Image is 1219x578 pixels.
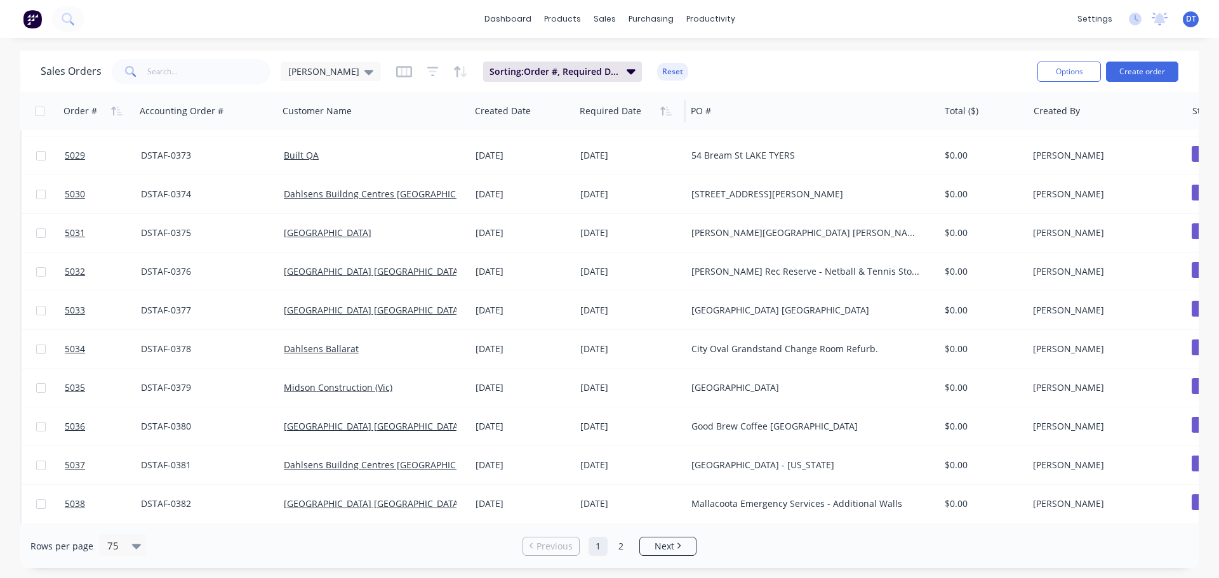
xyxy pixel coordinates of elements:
[284,188,484,200] a: Dahlsens Buildng Centres [GEOGRAPHIC_DATA]
[945,381,1019,394] div: $0.00
[1192,105,1219,117] div: Status
[1033,227,1174,239] div: [PERSON_NAME]
[141,497,191,509] a: DSTAF-0382
[65,227,85,239] span: 5031
[580,149,681,162] div: [DATE]
[580,497,681,510] div: [DATE]
[284,497,462,509] a: [GEOGRAPHIC_DATA] [GEOGRAPHIC_DATA]
[691,304,923,317] div: [GEOGRAPHIC_DATA] [GEOGRAPHIC_DATA]
[63,105,97,117] div: Order #
[691,420,923,433] div: Good Brew Coffee [GEOGRAPHIC_DATA]
[284,343,359,355] a: Dahlsens Ballarat
[1033,149,1174,162] div: [PERSON_NAME]
[657,63,688,81] button: Reset
[476,188,570,200] div: [DATE]
[284,381,392,393] a: Midson Construction (Vic)
[283,105,352,117] div: Customer Name
[288,65,359,78] span: [PERSON_NAME]
[65,420,85,433] span: 5036
[284,265,462,277] a: [GEOGRAPHIC_DATA] [GEOGRAPHIC_DATA]
[41,65,102,77] h1: Sales Orders
[1186,13,1196,25] span: DT
[945,497,1019,510] div: $0.00
[141,227,191,239] a: DSTAF-0375
[580,265,681,278] div: [DATE]
[945,265,1019,278] div: $0.00
[476,497,570,510] div: [DATE]
[476,304,570,317] div: [DATE]
[478,10,538,29] a: dashboard
[490,65,619,78] span: Sorting: Order #, Required Date
[284,227,371,239] a: [GEOGRAPHIC_DATA]
[65,459,85,471] span: 5037
[65,343,85,355] span: 5034
[476,227,570,239] div: [DATE]
[65,497,85,510] span: 5038
[1037,62,1101,82] button: Options
[65,175,141,213] a: 5030
[284,149,319,161] a: Built QA
[476,149,570,162] div: [DATE]
[284,420,462,432] a: [GEOGRAPHIC_DATA] [GEOGRAPHIC_DATA]
[284,304,462,316] a: [GEOGRAPHIC_DATA] [GEOGRAPHIC_DATA]
[141,381,191,393] a: DSTAF-0379
[65,136,141,174] a: 5029
[945,105,978,117] div: Total ($)
[1033,420,1174,433] div: [PERSON_NAME]
[147,59,271,84] input: Search...
[65,485,141,523] a: 5038
[476,459,570,471] div: [DATE]
[65,291,141,329] a: 5033
[640,540,696,553] a: Next page
[691,459,923,471] div: [GEOGRAPHIC_DATA] - [US_STATE]
[476,420,570,433] div: [DATE]
[691,265,923,278] div: [PERSON_NAME] Rec Reserve - Netball & Tennis Storage Rooms
[580,381,681,394] div: [DATE]
[1033,304,1174,317] div: [PERSON_NAME]
[1033,497,1174,510] div: [PERSON_NAME]
[65,381,85,394] span: 5035
[589,537,608,556] a: Page 1 is your current page
[691,381,923,394] div: [GEOGRAPHIC_DATA]
[580,343,681,355] div: [DATE]
[65,330,141,368] a: 5034
[691,497,923,510] div: Mallacoota Emergency Services - Additional Walls
[691,343,923,355] div: City Oval Grandstand Change Room Refurb.
[483,62,642,82] button: Sorting:Order #, Required Date
[1033,459,1174,471] div: [PERSON_NAME]
[691,105,711,117] div: PO #
[65,188,85,200] span: 5030
[65,253,141,291] a: 5032
[1033,343,1174,355] div: [PERSON_NAME]
[945,227,1019,239] div: $0.00
[1033,265,1174,278] div: [PERSON_NAME]
[580,227,681,239] div: [DATE]
[65,304,85,317] span: 5033
[691,227,923,239] div: [PERSON_NAME][GEOGRAPHIC_DATA] [PERSON_NAME]
[536,540,573,553] span: Previous
[476,343,570,355] div: [DATE]
[680,10,742,29] div: productivity
[65,369,141,407] a: 5035
[141,149,191,161] a: DSTAF-0373
[476,265,570,278] div: [DATE]
[517,537,702,556] ul: Pagination
[65,523,141,562] a: 5039
[141,420,191,432] a: DSTAF-0380
[611,537,630,556] a: Page 2
[141,188,191,200] a: DSTAF-0374
[945,459,1019,471] div: $0.00
[580,304,681,317] div: [DATE]
[476,381,570,394] div: [DATE]
[141,265,191,277] a: DSTAF-0376
[523,540,579,553] a: Previous page
[691,149,923,162] div: 54 Bream St LAKE TYERS
[141,459,191,471] a: DSTAF-0381
[1034,105,1080,117] div: Created By
[655,540,674,553] span: Next
[1071,10,1119,29] div: settings
[580,420,681,433] div: [DATE]
[141,304,191,316] a: DSTAF-0377
[65,407,141,445] a: 5036
[945,188,1019,200] div: $0.00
